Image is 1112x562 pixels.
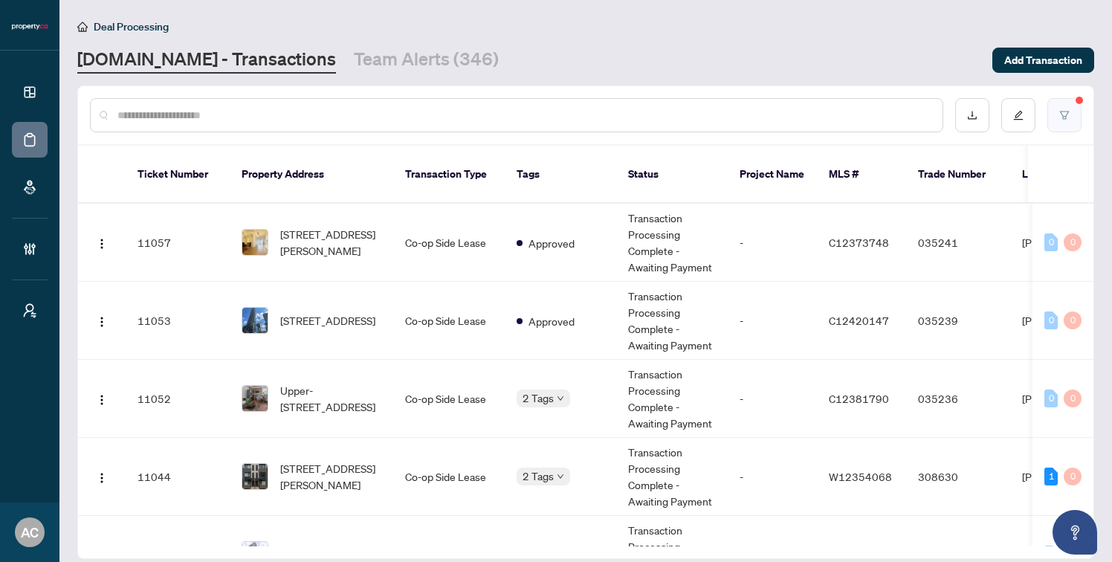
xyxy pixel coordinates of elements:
td: 035241 [906,204,1010,282]
th: Ticket Number [126,146,230,204]
td: - [728,360,817,438]
img: Logo [96,394,108,406]
span: C12373748 [829,236,889,249]
div: 0 [1044,233,1058,251]
div: 0 [1044,390,1058,407]
span: Approved [528,235,575,251]
span: Approved [528,313,575,329]
span: edit [1013,110,1024,120]
span: AC [21,522,39,543]
img: thumbnail-img [242,464,268,489]
div: 0 [1064,233,1082,251]
td: - [728,282,817,360]
td: Transaction Processing Complete - Awaiting Payment [616,360,728,438]
button: Logo [90,465,114,488]
th: MLS # [817,146,906,204]
a: Team Alerts (346) [354,47,499,74]
td: Transaction Processing Complete - Awaiting Payment [616,438,728,516]
td: Co-op Side Lease [393,282,505,360]
span: Upper-[STREET_ADDRESS] [280,382,381,415]
span: home [77,22,88,32]
button: Logo [90,387,114,410]
span: 2 Tags [523,390,554,407]
div: 0 [1064,468,1082,485]
img: Logo [96,472,108,484]
td: Transaction Processing Complete - Awaiting Payment [616,204,728,282]
th: Project Name [728,146,817,204]
td: 308630 [906,438,1010,516]
th: Property Address [230,146,393,204]
td: 11052 [126,360,230,438]
div: 1 [1044,468,1058,485]
td: Co-op Side Lease [393,360,505,438]
span: down [557,473,564,480]
th: Trade Number [906,146,1010,204]
button: Open asap [1053,510,1097,555]
th: Tags [505,146,616,204]
td: 11044 [126,438,230,516]
td: Co-op Side Lease [393,204,505,282]
button: Logo [90,230,114,254]
span: [STREET_ADDRESS] [280,312,375,329]
td: 035239 [906,282,1010,360]
span: C12420147 [829,314,889,327]
td: Transaction Processing Complete - Awaiting Payment [616,282,728,360]
span: 2 Tags [523,468,554,485]
span: Add Transaction [1004,48,1082,72]
span: filter [1059,110,1070,120]
a: [DOMAIN_NAME] - Transactions [77,47,336,74]
span: user-switch [22,303,37,318]
td: - [728,204,817,282]
button: edit [1001,98,1035,132]
th: Status [616,146,728,204]
img: thumbnail-img [242,308,268,333]
div: 0 [1044,311,1058,329]
img: thumbnail-img [242,230,268,255]
button: download [955,98,989,132]
img: Logo [96,238,108,250]
button: Add Transaction [992,48,1094,73]
span: W12354068 [829,470,892,483]
button: filter [1047,98,1082,132]
td: Co-op Side Lease [393,438,505,516]
td: 11057 [126,204,230,282]
td: 11053 [126,282,230,360]
div: 0 [1064,311,1082,329]
img: logo [12,22,48,31]
td: - [728,438,817,516]
div: 0 [1064,390,1082,407]
span: C12381790 [829,392,889,405]
span: [STREET_ADDRESS][PERSON_NAME] [280,226,381,259]
span: down [557,395,564,402]
span: download [967,110,977,120]
img: Logo [96,316,108,328]
button: Logo [90,309,114,332]
img: thumbnail-img [242,386,268,411]
span: Deal Processing [94,20,169,33]
span: [STREET_ADDRESS][PERSON_NAME] [280,460,381,493]
th: Transaction Type [393,146,505,204]
td: 035236 [906,360,1010,438]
